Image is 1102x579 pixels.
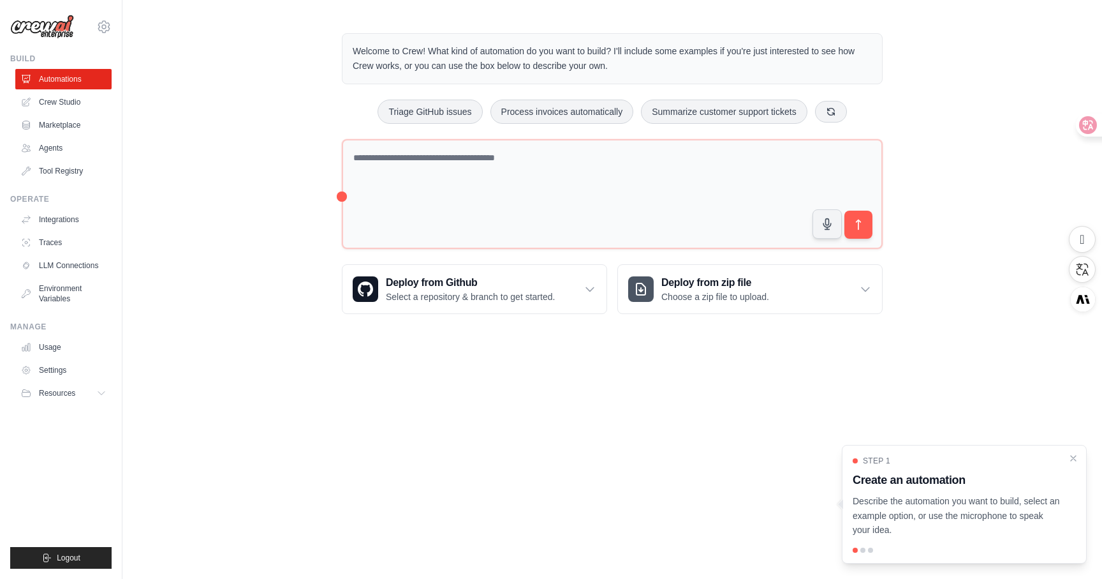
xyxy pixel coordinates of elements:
[57,553,80,563] span: Logout
[641,100,807,124] button: Summarize customer support tickets
[15,92,112,112] a: Crew Studio
[10,54,112,64] div: Build
[10,15,74,39] img: Logo
[10,322,112,332] div: Manage
[386,275,555,290] h3: Deploy from Github
[661,275,769,290] h3: Deploy from zip file
[15,209,112,230] a: Integrations
[15,161,112,181] a: Tool Registry
[10,547,112,569] button: Logout
[853,471,1061,489] h3: Create an automation
[15,278,112,309] a: Environment Variables
[15,138,112,158] a: Agents
[15,360,112,380] a: Settings
[1068,453,1078,463] button: Close walkthrough
[15,115,112,135] a: Marketplace
[386,290,555,303] p: Select a repository & branch to get started.
[15,383,112,403] button: Resources
[15,69,112,89] a: Automations
[661,290,769,303] p: Choose a zip file to upload.
[15,337,112,357] a: Usage
[39,388,75,398] span: Resources
[490,100,634,124] button: Process invoices automatically
[10,194,112,204] div: Operate
[863,456,890,466] span: Step 1
[853,494,1061,538] p: Describe the automation you want to build, select an example option, or use the microphone to spe...
[353,44,872,73] p: Welcome to Crew! What kind of automation do you want to build? I'll include some examples if you'...
[378,100,482,124] button: Triage GitHub issues
[15,255,112,276] a: LLM Connections
[15,232,112,253] a: Traces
